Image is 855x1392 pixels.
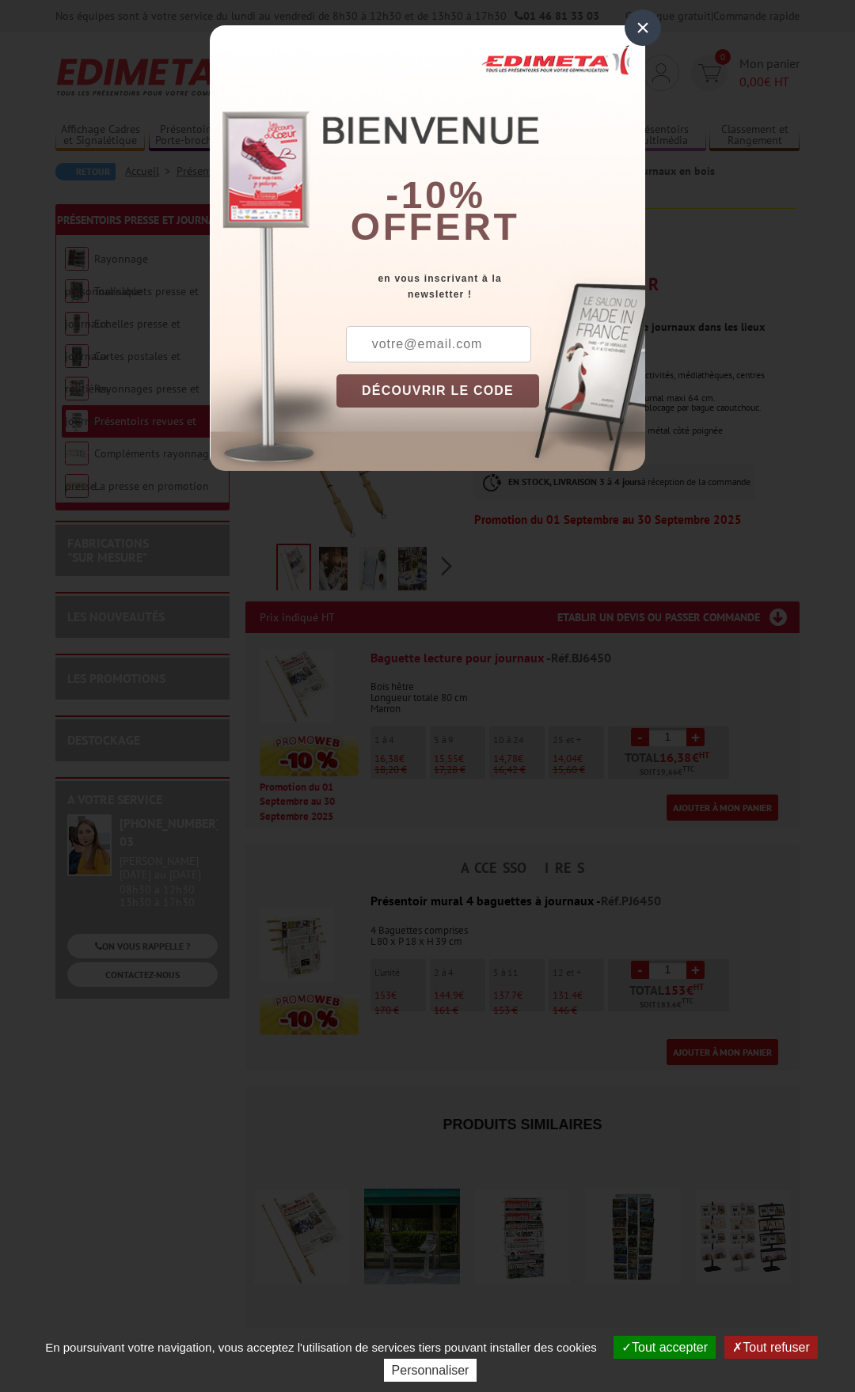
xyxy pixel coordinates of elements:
button: DÉCOUVRIR LE CODE [336,374,539,408]
span: En poursuivant votre navigation, vous acceptez l'utilisation de services tiers pouvant installer ... [37,1341,605,1354]
div: en vous inscrivant à la newsletter ! [336,271,645,302]
button: Personnaliser (fenêtre modale) [384,1359,477,1382]
b: -10% [386,174,485,216]
input: votre@email.com [346,326,531,362]
button: Tout refuser [724,1336,817,1359]
button: Tout accepter [614,1336,716,1359]
div: × [625,9,661,46]
font: offert [351,206,520,248]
